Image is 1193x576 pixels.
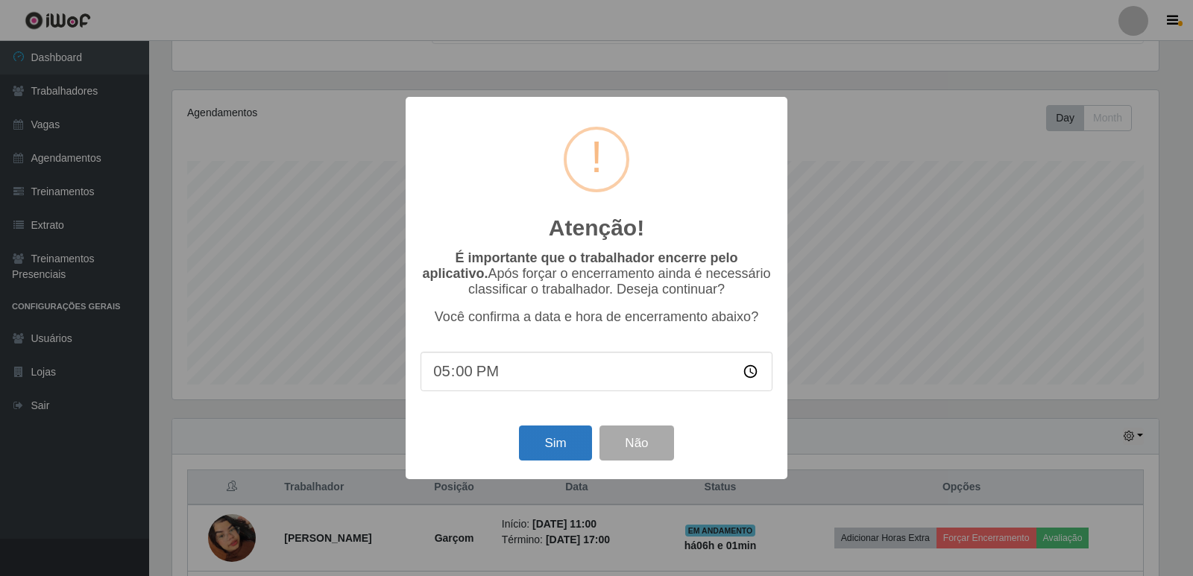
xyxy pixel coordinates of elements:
[599,425,673,461] button: Não
[549,215,644,241] h2: Atenção!
[519,425,591,461] button: Sim
[421,309,772,325] p: Você confirma a data e hora de encerramento abaixo?
[422,250,737,281] b: É importante que o trabalhador encerre pelo aplicativo.
[421,250,772,297] p: Após forçar o encerramento ainda é necessário classificar o trabalhador. Deseja continuar?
